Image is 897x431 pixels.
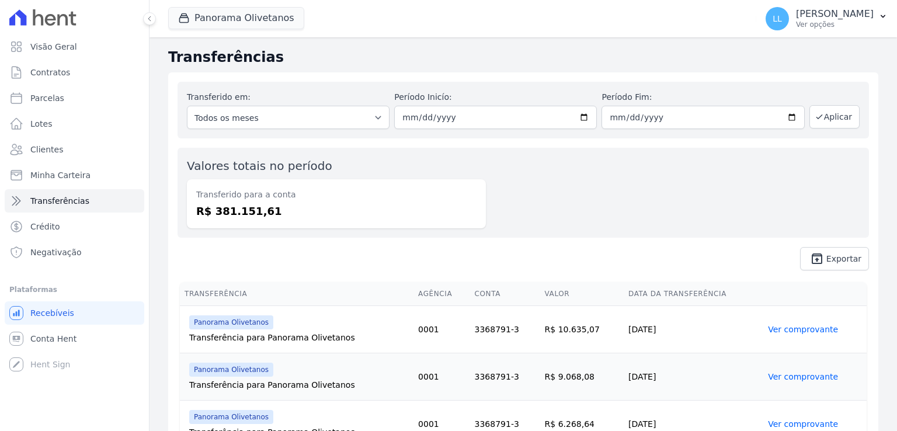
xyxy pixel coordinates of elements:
[187,159,332,173] label: Valores totais no período
[773,15,782,23] span: LL
[168,47,878,68] h2: Transferências
[187,92,251,102] label: Transferido em:
[624,282,763,306] th: Data da Transferência
[540,306,624,353] td: R$ 10.635,07
[809,105,860,128] button: Aplicar
[30,307,74,319] span: Recebíveis
[9,283,140,297] div: Plataformas
[180,282,413,306] th: Transferência
[826,255,861,262] span: Exportar
[5,327,144,350] a: Conta Hent
[189,332,409,343] div: Transferência para Panorama Olivetanos
[413,306,470,353] td: 0001
[768,419,838,429] a: Ver comprovante
[30,195,89,207] span: Transferências
[602,91,804,103] label: Período Fim:
[470,353,540,401] td: 3368791-3
[800,247,869,270] a: unarchive Exportar
[413,353,470,401] td: 0001
[168,7,304,29] button: Panorama Olivetanos
[810,252,824,266] i: unarchive
[5,241,144,264] a: Negativação
[624,306,763,353] td: [DATE]
[196,189,477,201] dt: Transferido para a conta
[470,306,540,353] td: 3368791-3
[30,221,60,232] span: Crédito
[5,138,144,161] a: Clientes
[30,118,53,130] span: Lotes
[189,363,273,377] span: Panorama Olivetanos
[768,372,838,381] a: Ver comprovante
[768,325,838,334] a: Ver comprovante
[5,112,144,135] a: Lotes
[394,91,597,103] label: Período Inicío:
[30,333,77,345] span: Conta Hent
[196,203,477,219] dd: R$ 381.151,61
[189,410,273,424] span: Panorama Olivetanos
[30,169,91,181] span: Minha Carteira
[5,164,144,187] a: Minha Carteira
[624,353,763,401] td: [DATE]
[796,20,874,29] p: Ver opções
[796,8,874,20] p: [PERSON_NAME]
[540,282,624,306] th: Valor
[30,246,82,258] span: Negativação
[189,315,273,329] span: Panorama Olivetanos
[189,379,409,391] div: Transferência para Panorama Olivetanos
[30,144,63,155] span: Clientes
[413,282,470,306] th: Agência
[470,282,540,306] th: Conta
[5,86,144,110] a: Parcelas
[30,92,64,104] span: Parcelas
[5,215,144,238] a: Crédito
[5,189,144,213] a: Transferências
[30,41,77,53] span: Visão Geral
[30,67,70,78] span: Contratos
[540,353,624,401] td: R$ 9.068,08
[5,61,144,84] a: Contratos
[5,35,144,58] a: Visão Geral
[756,2,897,35] button: LL [PERSON_NAME] Ver opções
[5,301,144,325] a: Recebíveis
